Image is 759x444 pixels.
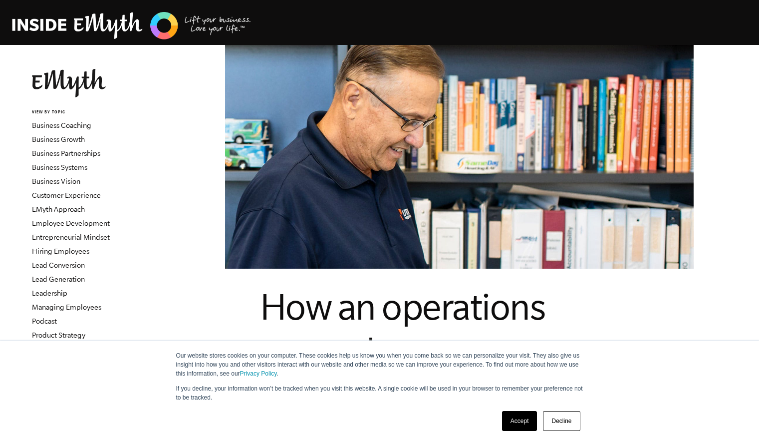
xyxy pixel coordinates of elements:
[240,370,277,377] a: Privacy Policy
[32,261,85,269] a: Lead Conversion
[32,163,87,171] a: Business Systems
[32,275,85,283] a: Lead Generation
[502,411,537,431] a: Accept
[32,69,106,97] img: EMyth
[32,303,101,311] a: Managing Employees
[12,10,252,41] img: EMyth Business Coaching
[260,286,586,415] span: How an operations manual can save your business
[32,109,152,116] h6: VIEW BY TOPIC
[176,351,583,378] p: Our website stores cookies on your computer. These cookies help us know you when you come back so...
[543,411,580,431] a: Decline
[32,177,80,185] a: Business Vision
[32,205,85,213] a: EMyth Approach
[32,219,110,227] a: Employee Development
[32,191,101,199] a: Customer Experience
[32,289,67,297] a: Leadership
[32,331,85,339] a: Product Strategy
[32,135,85,143] a: Business Growth
[32,247,89,255] a: Hiring Employees
[32,317,57,325] a: Podcast
[32,121,91,129] a: Business Coaching
[32,233,110,241] a: Entrepreneurial Mindset
[176,384,583,402] p: If you decline, your information won’t be tracked when you visit this website. A single cookie wi...
[32,149,100,157] a: Business Partnerships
